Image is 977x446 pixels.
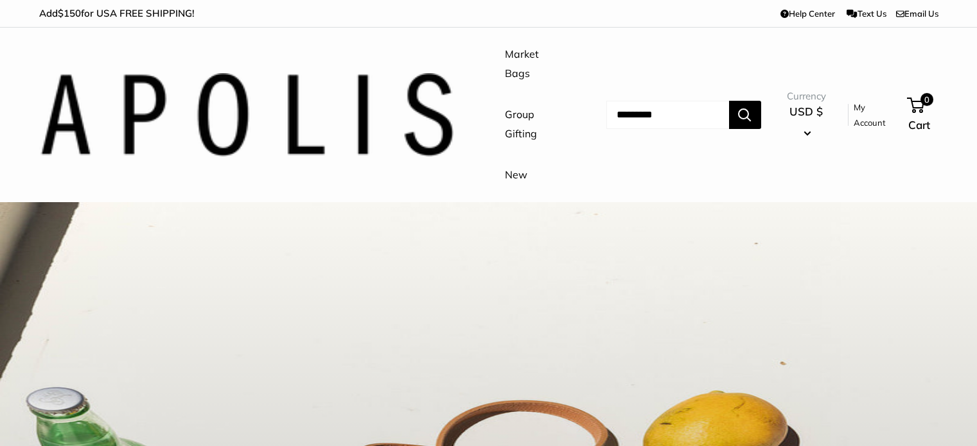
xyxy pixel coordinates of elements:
span: Currency [787,87,826,105]
a: 0 Cart [908,94,938,135]
a: My Account [854,99,886,131]
a: Text Us [847,8,886,19]
span: $150 [58,7,81,19]
button: Search [729,101,761,129]
img: Apolis [39,73,454,157]
span: USD $ [789,105,823,118]
a: Market Bags [505,45,558,83]
span: 0 [920,93,933,106]
a: Group Gifting [505,105,558,144]
a: Email Us [896,8,938,19]
a: New [505,166,527,185]
input: Search... [606,101,729,129]
a: Help Center [780,8,835,19]
span: Cart [908,118,930,132]
button: USD $ [787,101,826,142]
